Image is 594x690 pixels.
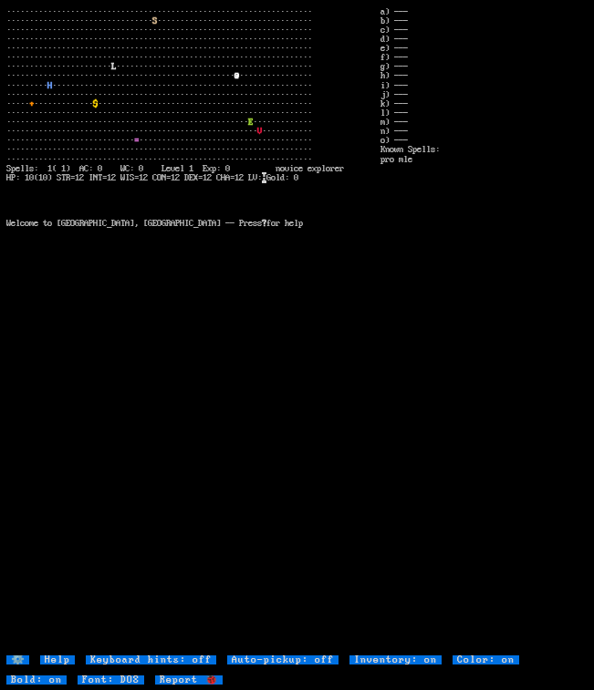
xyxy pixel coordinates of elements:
stats: a) --- b) --- c) --- d) --- e) --- f) --- g) --- h) --- i) --- j) --- k) --- l) --- m) --- n) ---... [380,7,589,656]
font: L [111,61,116,72]
font: $ [93,98,98,109]
input: Inventory: on [349,655,442,664]
input: Font: DOS [78,675,144,685]
mark: H [262,172,266,183]
input: Auto-pickup: off [227,655,339,664]
larn: ··································································· ·····························... [6,7,380,656]
input: Bold: on [6,675,67,685]
input: Keyboard hints: off [86,655,216,664]
font: = [134,135,139,146]
font: H [47,80,52,91]
input: Help [40,655,75,664]
input: ⚙️ [6,655,29,664]
input: Report 🐞 [155,675,223,685]
font: + [29,98,34,109]
font: @ [234,70,239,81]
font: E [248,117,253,128]
font: S [152,15,157,26]
b: ? [262,218,266,229]
font: V [257,126,262,137]
input: Color: on [453,655,519,664]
